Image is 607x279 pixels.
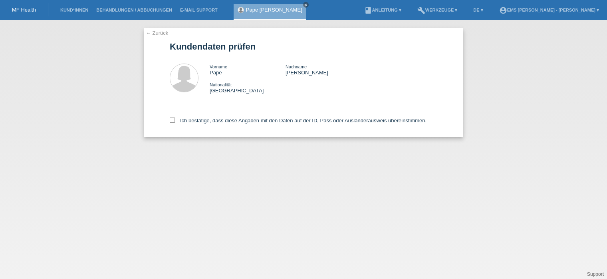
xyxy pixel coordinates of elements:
span: Nationalität [210,82,232,87]
label: Ich bestätige, dass diese Angaben mit den Daten auf der ID, Pass oder Ausländerausweis übereinsti... [170,118,426,124]
span: Vorname [210,64,227,69]
i: account_circle [499,6,507,14]
i: build [417,6,425,14]
span: Nachname [286,64,307,69]
div: [GEOGRAPHIC_DATA] [210,82,286,94]
div: Pape [210,64,286,76]
i: close [304,3,308,7]
a: close [303,2,309,8]
a: buildWerkzeuge ▾ [413,8,462,12]
a: account_circleEMS [PERSON_NAME] - [PERSON_NAME] ▾ [495,8,603,12]
a: ← Zurück [146,30,168,36]
a: E-Mail Support [176,8,222,12]
a: DE ▾ [469,8,487,12]
a: Kund*innen [56,8,92,12]
a: Pape [PERSON_NAME] [246,7,302,13]
a: MF Health [12,7,36,13]
a: Behandlungen / Abbuchungen [92,8,176,12]
h1: Kundendaten prüfen [170,42,437,52]
a: bookAnleitung ▾ [360,8,405,12]
a: Support [587,271,604,277]
div: [PERSON_NAME] [286,64,361,76]
i: book [364,6,372,14]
